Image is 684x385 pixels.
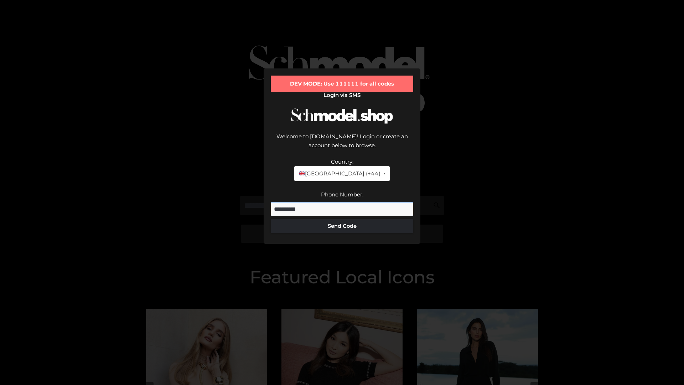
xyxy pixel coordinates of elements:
[271,132,413,157] div: Welcome to [DOMAIN_NAME]! Login or create an account below to browse.
[299,169,380,178] span: [GEOGRAPHIC_DATA] (+44)
[299,171,305,176] img: 🇬🇧
[271,76,413,92] div: DEV MODE: Use 111111 for all codes
[271,92,413,98] h2: Login via SMS
[321,191,363,198] label: Phone Number:
[289,102,395,130] img: Schmodel Logo
[271,219,413,233] button: Send Code
[331,158,353,165] label: Country:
